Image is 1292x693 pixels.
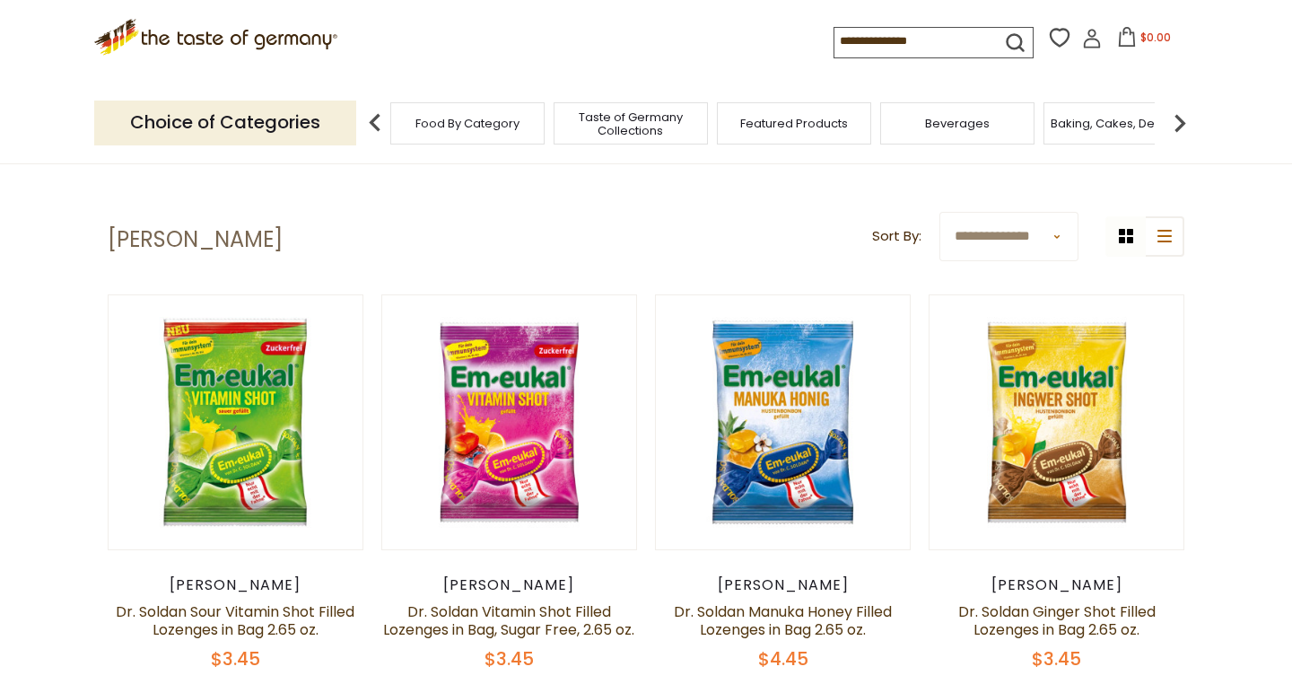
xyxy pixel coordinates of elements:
[108,576,363,594] div: [PERSON_NAME]
[930,295,1183,549] img: Dr. Soldan Ginger Shot Filled
[1140,30,1171,45] span: $0.00
[655,576,911,594] div: [PERSON_NAME]
[656,295,910,549] img: Dr. Soldan Manuka Honey Filled
[109,295,362,549] img: Dr. Soldan Sour Vitamin Shot Filled
[925,117,990,130] a: Beverages
[383,601,634,640] a: Dr. Soldan Vitamin Shot Filled Lozenges in Bag, Sugar Free, 2.65 oz.
[674,601,892,640] a: Dr. Soldan Manuka Honey Filled Lozenges in Bag 2.65 oz.
[94,101,356,145] p: Choice of Categories
[1162,105,1198,141] img: next arrow
[357,105,393,141] img: previous arrow
[929,576,1184,594] div: [PERSON_NAME]
[1032,646,1081,671] span: $3.45
[1051,117,1190,130] a: Baking, Cakes, Desserts
[382,295,636,549] img: Dr. Soldan Vitamin Shot Filled
[108,226,283,253] h1: [PERSON_NAME]
[559,110,703,137] a: Taste of Germany Collections
[758,646,808,671] span: $4.45
[116,601,354,640] a: Dr. Soldan Sour Vitamin Shot Filled Lozenges in Bag 2.65 oz.
[381,576,637,594] div: [PERSON_NAME]
[958,601,1156,640] a: Dr. Soldan Ginger Shot Filled Lozenges in Bag 2.65 oz.
[415,117,519,130] a: Food By Category
[484,646,534,671] span: $3.45
[1105,27,1182,54] button: $0.00
[740,117,848,130] a: Featured Products
[872,225,921,248] label: Sort By:
[211,646,260,671] span: $3.45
